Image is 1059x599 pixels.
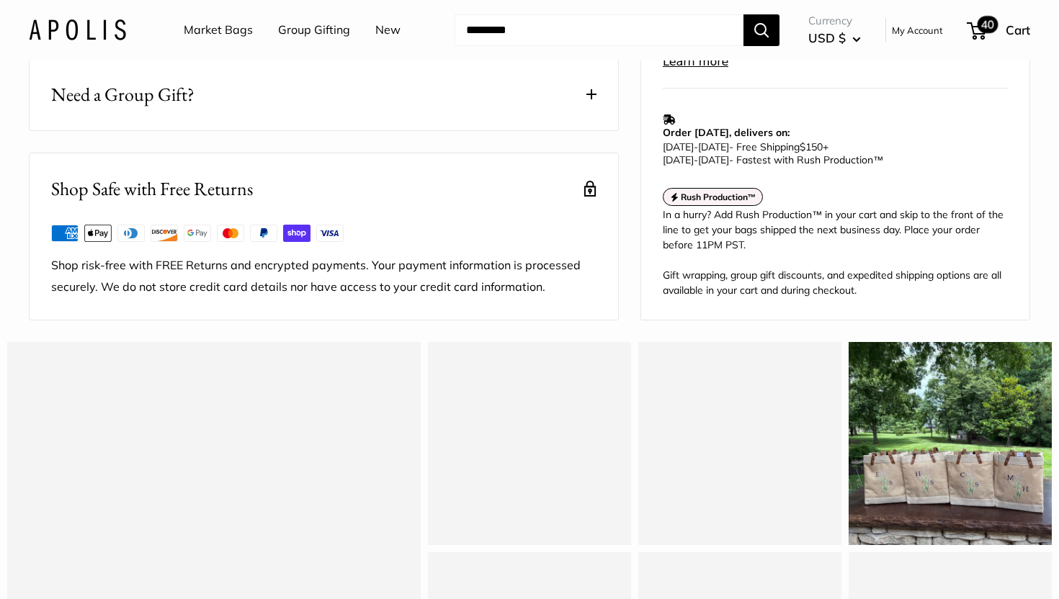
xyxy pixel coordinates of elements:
[681,192,756,202] strong: Rush Production™
[663,140,694,153] span: [DATE]
[698,140,729,153] span: [DATE]
[978,16,998,33] span: 40
[663,207,1008,298] div: In a hurry? Add Rush Production™ in your cart and skip to the front of the line to get your bags ...
[694,153,698,166] span: -
[808,27,861,50] button: USD $
[968,19,1030,42] a: 40 Cart
[184,19,253,41] a: Market Bags
[29,19,126,40] img: Apolis
[808,11,861,31] span: Currency
[51,175,253,203] h2: Shop Safe with Free Returns
[30,59,618,130] button: Need a Group Gift?
[663,153,694,166] span: [DATE]
[663,153,883,166] span: - Fastest with Rush Production™
[698,153,729,166] span: [DATE]
[1006,22,1030,37] span: Cart
[808,30,846,45] span: USD $
[278,19,350,41] a: Group Gifting
[800,140,823,153] span: $150
[51,81,195,109] span: Need a Group Gift?
[455,14,743,46] input: Search...
[663,140,1001,166] p: - Free Shipping +
[892,22,943,39] a: My Account
[51,255,596,298] p: Shop risk-free with FREE Returns and encrypted payments. Your payment information is processed se...
[375,19,401,41] a: New
[743,14,779,46] button: Search
[663,126,790,139] strong: Order [DATE], delivers on:
[694,140,698,153] span: -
